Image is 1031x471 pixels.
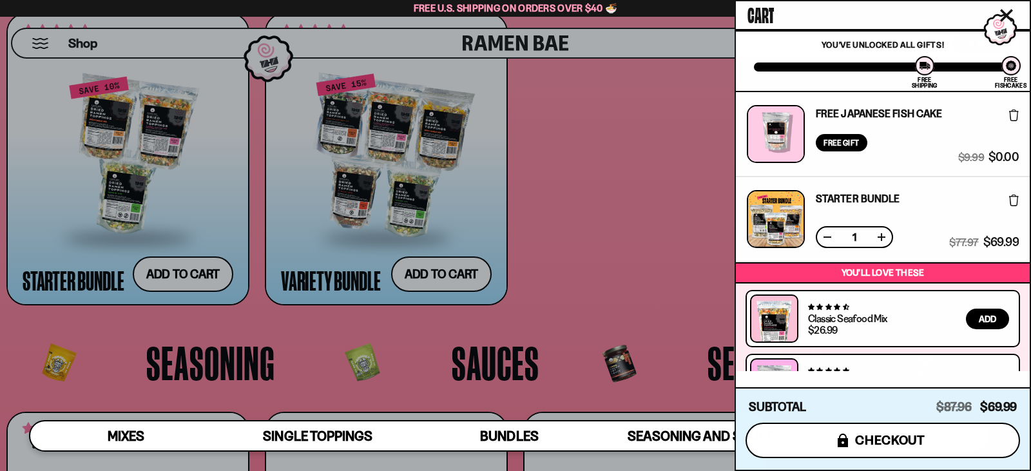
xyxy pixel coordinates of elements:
span: Seasoning and Sauce [628,428,774,444]
span: Single Toppings [263,428,372,444]
div: Free Fishcakes [995,77,1026,88]
button: Close cart [997,6,1016,25]
a: Free Japanese Fish Cake [816,108,942,119]
a: Classic Seafood Mix [808,312,887,325]
span: 4.68 stars [808,303,849,311]
h4: Subtotal [749,401,806,414]
span: 4.76 stars [808,367,849,375]
button: checkout [746,423,1020,458]
p: You’ll love these [739,267,1026,279]
span: Mixes [108,428,144,444]
span: $9.99 [958,151,984,163]
span: $0.00 [988,151,1019,163]
div: $26.99 [808,325,837,335]
a: Seasoning and Sauce [605,421,796,450]
span: $77.97 [949,236,978,248]
a: Bundles [414,421,605,450]
span: $87.96 [936,399,972,414]
button: Add [966,309,1009,329]
span: checkout [855,433,925,447]
div: Free Gift [816,134,867,151]
p: You've unlocked all gifts! [754,39,1012,50]
a: Starter Bundle [816,193,900,204]
span: 1 [844,232,865,242]
span: Bundles [480,428,538,444]
span: Add [979,314,996,323]
div: Free Shipping [912,77,937,88]
span: $69.99 [980,399,1017,414]
span: $69.99 [983,236,1019,248]
span: Free U.S. Shipping on Orders over $40 🍜 [414,2,618,14]
a: Single Toppings [222,421,413,450]
span: Cart [747,1,774,26]
a: Mixes [30,421,222,450]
